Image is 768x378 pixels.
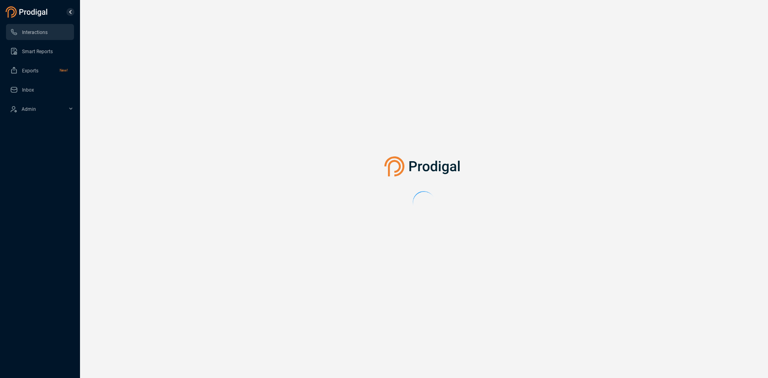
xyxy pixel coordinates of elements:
[22,30,48,35] span: Interactions
[10,62,68,78] a: ExportsNew!
[6,43,74,59] li: Smart Reports
[6,82,74,98] li: Inbox
[22,68,38,74] span: Exports
[22,106,36,112] span: Admin
[22,87,34,93] span: Inbox
[6,62,74,78] li: Exports
[6,24,74,40] li: Interactions
[6,6,50,18] img: prodigal-logo
[10,43,68,59] a: Smart Reports
[10,24,68,40] a: Interactions
[384,156,464,176] img: prodigal-logo
[10,82,68,98] a: Inbox
[60,62,68,78] span: New!
[22,49,53,54] span: Smart Reports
